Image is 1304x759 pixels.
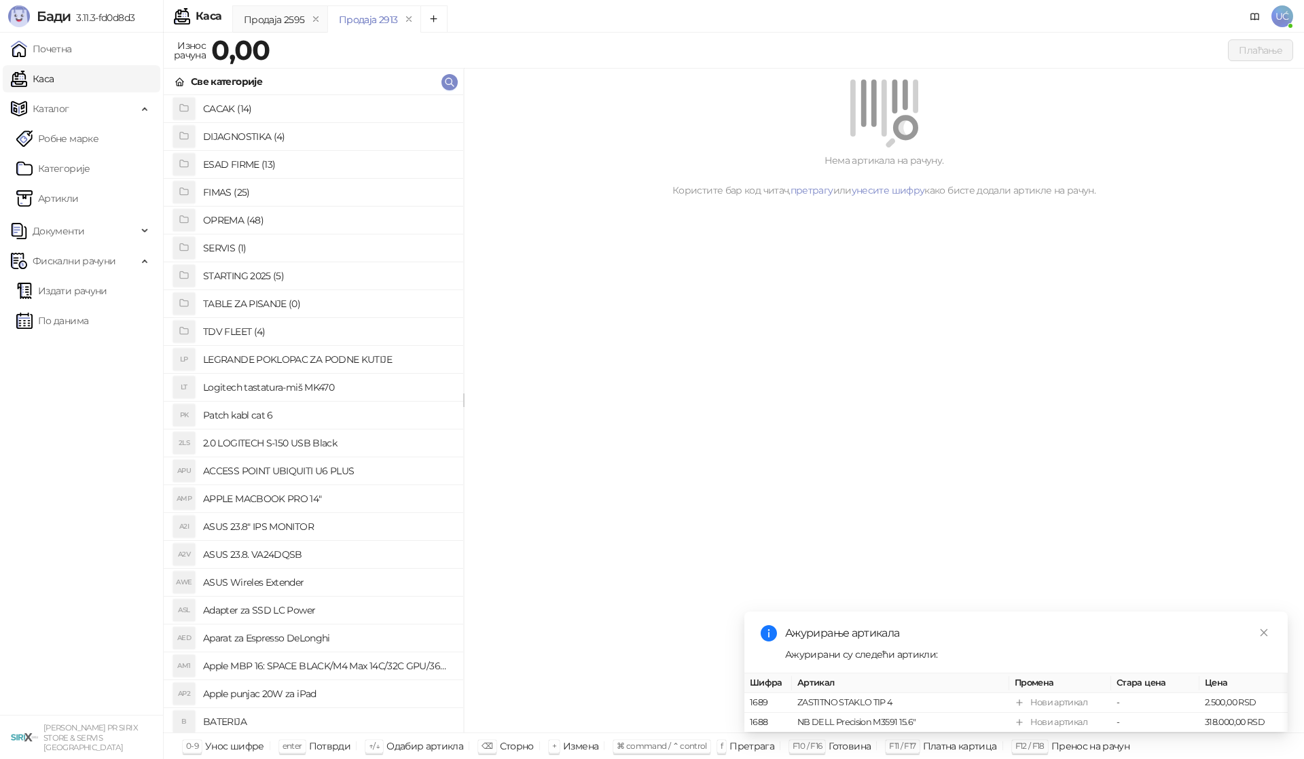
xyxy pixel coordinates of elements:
[173,516,195,537] div: A2I
[480,153,1288,198] div: Нема артикала на рачуну. Користите бар код читач, или како бисте додали артикле на рачун.
[203,98,452,120] h4: CACAK (14)
[283,741,302,751] span: enter
[203,627,452,649] h4: Aparat za Espresso DeLonghi
[203,488,452,510] h4: APPLE MACBOOK PRO 14"
[173,683,195,705] div: AP2
[386,737,463,755] div: Одабир артикла
[369,741,380,751] span: ↑/↓
[792,713,1009,732] td: NB DELL Precision M3591 15.6"
[420,5,448,33] button: Add tab
[173,349,195,370] div: LP
[203,265,452,287] h4: STARTING 2025 (5)
[552,741,556,751] span: +
[173,432,195,454] div: 2LS
[785,647,1271,662] div: Ажурирани су следећи артикли:
[1051,737,1129,755] div: Пренос на рачун
[16,277,107,304] a: Издати рачуни
[500,737,534,755] div: Сторно
[1244,5,1266,27] a: Документација
[173,571,195,593] div: AWE
[173,599,195,621] div: ASL
[173,376,195,398] div: LT
[173,655,195,677] div: AM1
[1030,716,1087,729] div: Нови артикал
[1199,693,1288,713] td: 2.500,00 RSD
[617,741,707,751] span: ⌘ command / ⌃ control
[923,737,997,755] div: Платна картица
[339,12,397,27] div: Продаја 2913
[829,737,871,755] div: Готовина
[16,307,88,334] a: По данима
[203,293,452,315] h4: TABLE ZA PISANJE (0)
[203,237,452,259] h4: SERVIS (1)
[16,185,79,212] a: ArtikliАртикли
[1256,625,1271,640] a: Close
[1259,628,1269,637] span: close
[203,683,452,705] h4: Apple punjac 20W za iPad
[203,126,452,147] h4: DIJAGNOSTIKA (4)
[203,460,452,482] h4: ACCESS POINT UBIQUITI U6 PLUS
[1111,673,1199,693] th: Стара цена
[244,12,304,27] div: Продаја 2595
[1111,713,1199,732] td: -
[33,217,84,245] span: Документи
[1199,713,1288,732] td: 318.000,00 RSD
[173,711,195,732] div: B
[744,673,792,693] th: Шифра
[563,737,598,755] div: Измена
[203,432,452,454] h4: 2.0 LOGITECH S-150 USB Black
[203,599,452,621] h4: Adapter za SSD LC Power
[203,544,452,565] h4: ASUS 23.8. VA24DQSB
[203,209,452,231] h4: OPREMA (48)
[37,8,71,24] span: Бади
[173,488,195,510] div: AMP
[203,404,452,426] h4: Patch kabl cat 6
[33,95,69,122] span: Каталог
[744,693,792,713] td: 1689
[43,723,138,752] small: [PERSON_NAME] PR SIRIX STORE & SERVIS [GEOGRAPHIC_DATA]
[203,321,452,342] h4: TDV FLEET (4)
[1030,696,1087,709] div: Нови артикал
[721,741,723,751] span: f
[186,741,198,751] span: 0-9
[16,155,90,182] a: Категорије
[309,737,351,755] div: Потврди
[400,14,418,25] button: remove
[792,693,1009,713] td: ZASTITNO STAKLO TIP 4
[1015,741,1045,751] span: F12 / F18
[71,12,134,24] span: 3.11.3-fd0d8d3
[211,33,270,67] strong: 0,00
[173,544,195,565] div: A2V
[171,37,209,64] div: Износ рачуна
[889,741,916,751] span: F11 / F17
[173,460,195,482] div: APU
[203,181,452,203] h4: FIMAS (25)
[1199,673,1288,693] th: Цена
[203,655,452,677] h4: Apple MBP 16: SPACE BLACK/M4 Max 14C/32C GPU/36GB/1T-ZEE
[761,625,777,641] span: info-circle
[173,404,195,426] div: PK
[729,737,774,755] div: Претрага
[1009,673,1111,693] th: Промена
[164,95,463,732] div: grid
[203,154,452,175] h4: ESAD FIRME (13)
[8,5,30,27] img: Logo
[785,625,1271,641] div: Ажурирање артикала
[203,571,452,593] h4: ASUS Wireles Extender
[203,711,452,732] h4: BATERIJA
[792,673,1009,693] th: Артикал
[11,35,72,63] a: Почетна
[205,737,264,755] div: Унос шифре
[1228,39,1293,61] button: Плаћање
[203,349,452,370] h4: LEGRANDE POKLOPAC ZA PODNE KUTIJE
[744,713,792,732] td: 1688
[791,184,833,196] a: претрагу
[852,184,925,196] a: унесите шифру
[793,741,822,751] span: F10 / F16
[307,14,325,25] button: remove
[33,247,115,275] span: Фискални рачуни
[1111,693,1199,713] td: -
[203,516,452,537] h4: ASUS 23.8" IPS MONITOR
[173,627,195,649] div: AED
[191,74,262,89] div: Све категорије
